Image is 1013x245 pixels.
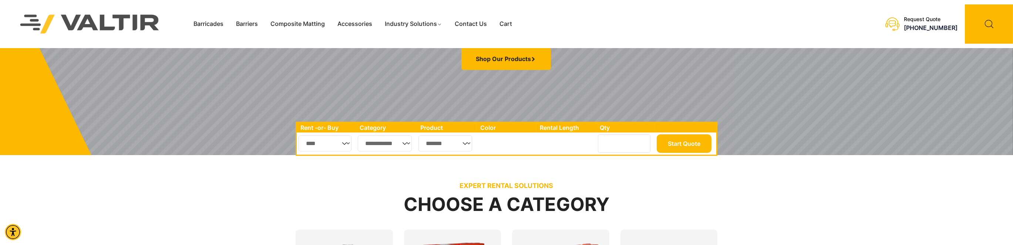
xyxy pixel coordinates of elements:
[598,134,650,153] input: Number
[657,134,711,153] button: Start Quote
[299,135,351,151] select: Single select
[418,135,472,151] select: Single select
[358,135,412,151] select: Single select
[493,19,518,30] a: Cart
[461,48,551,70] a: Shop Our Products
[331,19,378,30] a: Accessories
[378,19,448,30] a: Industry Solutions
[904,16,958,23] div: Request Quote
[477,123,536,132] th: Color
[264,19,331,30] a: Composite Matting
[297,123,356,132] th: Rent -or- Buy
[596,123,655,132] th: Qty
[296,182,717,190] p: EXPERT RENTAL SOLUTIONS
[536,123,596,132] th: Rental Length
[230,19,264,30] a: Barriers
[904,24,958,31] a: call (888) 496-3625
[417,123,477,132] th: Product
[296,194,717,215] h2: Choose a Category
[448,19,493,30] a: Contact Us
[187,19,230,30] a: Barricades
[356,123,417,132] th: Category
[5,224,21,240] div: Accessibility Menu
